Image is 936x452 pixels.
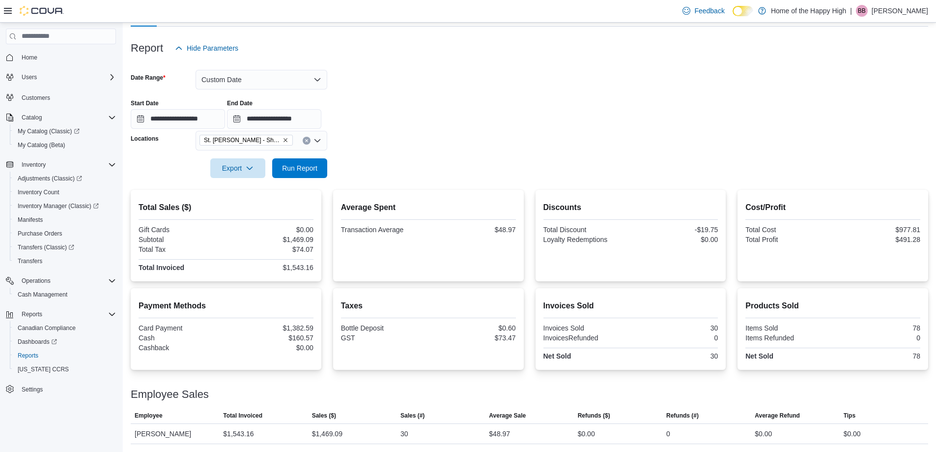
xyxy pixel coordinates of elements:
[228,226,313,234] div: $0.00
[22,94,50,102] span: Customers
[171,38,242,58] button: Hide Parameters
[22,310,42,318] span: Reports
[745,226,831,234] div: Total Cost
[196,70,327,90] button: Custom Date
[543,334,629,342] div: InvoicesRefunded
[18,188,59,196] span: Inventory Count
[18,159,50,171] button: Inventory
[632,236,718,243] div: $0.00
[20,6,64,16] img: Cova
[135,412,163,420] span: Employee
[18,383,116,395] span: Settings
[228,344,313,352] div: $0.00
[14,255,46,267] a: Transfers
[18,352,38,360] span: Reports
[10,362,120,376] button: [US_STATE] CCRS
[228,245,313,253] div: $74.07
[18,230,62,238] span: Purchase Orders
[22,54,37,61] span: Home
[2,111,120,124] button: Catalog
[131,109,225,129] input: Press the down key to open a popover containing a calendar.
[2,50,120,64] button: Home
[14,289,116,301] span: Cash Management
[543,236,629,243] div: Loyalty Redemptions
[733,6,753,16] input: Dark Mode
[18,243,74,251] span: Transfers (Classic)
[228,264,313,271] div: $1,543.16
[22,114,42,121] span: Catalog
[543,324,629,332] div: Invoices Sold
[543,226,629,234] div: Total Discount
[139,245,224,253] div: Total Tax
[2,70,120,84] button: Users
[872,5,928,17] p: [PERSON_NAME]
[10,185,120,199] button: Inventory Count
[10,349,120,362] button: Reports
[14,228,116,240] span: Purchase Orders
[131,99,159,107] label: Start Date
[18,308,46,320] button: Reports
[228,324,313,332] div: $1,382.59
[6,46,116,422] nav: Complex example
[312,428,342,440] div: $1,469.09
[131,389,209,400] h3: Employee Sales
[10,288,120,301] button: Cash Management
[18,112,116,123] span: Catalog
[10,335,120,349] a: Dashboards
[679,1,728,21] a: Feedback
[341,226,426,234] div: Transaction Average
[18,141,65,149] span: My Catalog (Beta)
[139,300,313,312] h2: Payment Methods
[694,6,724,16] span: Feedback
[632,324,718,332] div: 30
[312,412,336,420] span: Sales ($)
[745,202,920,213] h2: Cost/Profit
[14,125,116,137] span: My Catalog (Classic)
[400,428,408,440] div: 30
[400,412,425,420] span: Sales (#)
[199,135,293,146] span: St. Albert - Shoppes @ Giroux - Fire & Flower
[578,428,595,440] div: $0.00
[18,275,55,287] button: Operations
[139,344,224,352] div: Cashback
[22,161,46,169] span: Inventory
[430,226,516,234] div: $48.97
[18,257,42,265] span: Transfers
[10,227,120,241] button: Purchase Orders
[216,158,259,178] span: Export
[14,241,116,253] span: Transfers (Classic)
[18,338,57,346] span: Dashboards
[856,5,868,17] div: Brianna Burton
[745,352,773,360] strong: Net Sold
[430,334,516,342] div: $73.47
[10,213,120,227] button: Manifests
[131,424,219,444] div: [PERSON_NAME]
[2,158,120,172] button: Inventory
[14,336,116,348] span: Dashboards
[18,112,46,123] button: Catalog
[14,363,116,375] span: Washington CCRS
[14,350,116,362] span: Reports
[10,254,120,268] button: Transfers
[14,322,116,334] span: Canadian Compliance
[18,324,76,332] span: Canadian Compliance
[18,365,69,373] span: [US_STATE] CCRS
[204,135,281,145] span: St. [PERSON_NAME] - Shoppes @ [PERSON_NAME] - Fire & Flower
[430,324,516,332] div: $0.60
[341,334,426,342] div: GST
[14,200,103,212] a: Inventory Manager (Classic)
[14,255,116,267] span: Transfers
[283,137,288,143] button: Remove St. Albert - Shoppes @ Giroux - Fire & Flower from selection in this group
[223,412,262,420] span: Total Invoiced
[578,412,610,420] span: Refunds ($)
[2,382,120,396] button: Settings
[341,300,516,312] h2: Taxes
[14,186,116,198] span: Inventory Count
[14,173,116,184] span: Adjustments (Classic)
[543,202,718,213] h2: Discounts
[18,175,82,182] span: Adjustments (Classic)
[632,352,718,360] div: 30
[131,74,166,82] label: Date Range
[282,163,317,173] span: Run Report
